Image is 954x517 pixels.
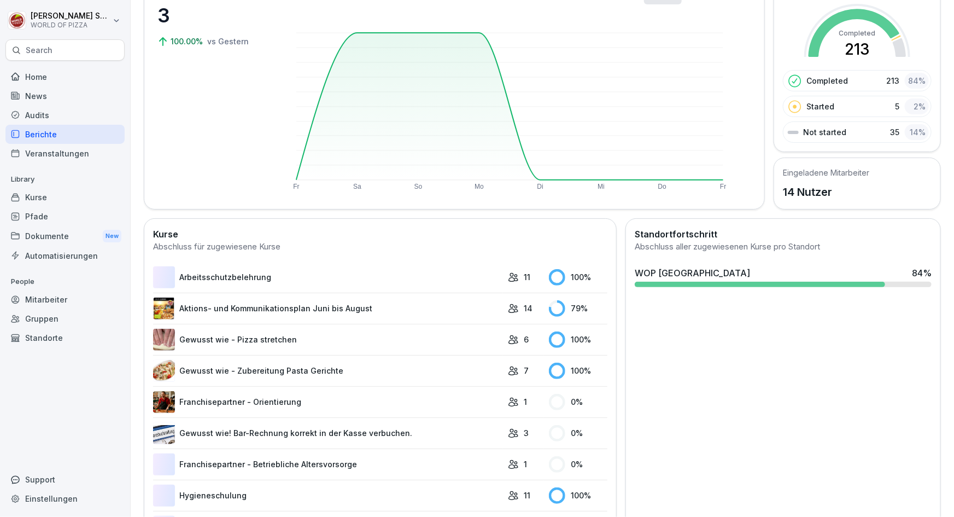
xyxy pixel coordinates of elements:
[5,86,125,106] a: News
[803,126,846,138] p: Not started
[153,266,502,288] a: Arbeitsschutzbelehrung
[153,228,607,241] h2: Kurse
[524,334,529,345] p: 6
[153,360,502,382] a: Gewusst wie - Zubereitung Pasta Gerichte
[153,391,175,413] img: t4g7eu33fb3xcinggz4rhe0w.png
[475,183,484,190] text: Mo
[157,1,267,30] p: 3
[524,490,531,501] p: 11
[549,456,607,473] div: 0 %
[153,329,175,351] img: omtcyif9wkfkbfxep8chs03y.png
[153,329,502,351] a: Gewusst wie - Pizza stretchen
[353,183,361,190] text: Sa
[635,266,750,280] div: WOP [GEOGRAPHIC_DATA]
[5,290,125,309] a: Mitarbeiter
[5,226,125,246] a: DokumenteNew
[5,171,125,188] p: Library
[537,183,543,190] text: Di
[549,425,607,442] div: 0 %
[207,36,249,47] p: vs Gestern
[5,106,125,125] a: Audits
[806,101,834,112] p: Started
[524,303,533,314] p: 14
[630,262,936,292] a: WOP [GEOGRAPHIC_DATA]84%
[890,126,899,138] p: 35
[103,230,121,242] div: New
[549,363,607,379] div: 100 %
[549,300,607,317] div: 79 %
[783,167,869,178] h5: Eingeladene Mitarbeiter
[5,328,125,347] a: Standorte
[895,101,899,112] p: 5
[31,11,110,21] p: [PERSON_NAME] Sumhayev
[524,271,531,283] p: 11
[5,226,125,246] div: Dokumente
[5,67,125,86] a: Home
[293,183,299,190] text: Fr
[5,246,125,265] a: Automatisierungen
[5,144,125,163] a: Veranstaltungen
[524,427,529,439] p: 3
[635,228,932,241] h2: Standortfortschritt
[524,396,528,408] p: 1
[153,391,502,413] a: Franchisepartner - Orientierung
[5,470,125,489] div: Support
[549,269,607,286] div: 100 %
[31,21,110,29] p: WORLD OF PIZZA
[905,124,929,140] div: 14 %
[171,36,205,47] p: 100.00%
[524,365,529,376] p: 7
[414,183,423,190] text: So
[153,485,502,507] a: Hygieneschulung
[5,309,125,328] a: Gruppen
[5,188,125,207] a: Kurse
[549,332,607,348] div: 100 %
[549,394,607,410] div: 0 %
[153,298,502,320] a: Aktions- und Kommunikationsplan Juni bis August
[5,207,125,226] a: Pfade
[598,183,605,190] text: Mi
[153,298,175,320] img: wv9qdipp89lowhfx6mawjprm.png
[549,487,607,504] div: 100 %
[905,73,929,89] div: 84 %
[5,489,125,508] a: Einstellungen
[153,422,175,444] img: hdz75wm9swzuwdvoxjbi6om3.png
[635,241,932,253] div: Abschluss aller zugewiesenen Kurse pro Standort
[153,360,175,382] img: oj3wlxclwqmvs3yn8voeppsp.png
[783,184,869,200] p: 14 Nutzer
[524,458,528,470] p: 1
[658,183,667,190] text: Do
[905,98,929,114] div: 2 %
[806,75,848,86] p: Completed
[153,422,502,444] a: Gewusst wie! Bar-Rechnung korrekt in der Kasse verbuchen.
[5,125,125,144] a: Berichte
[912,266,932,280] div: 84 %
[5,273,125,291] p: People
[26,45,52,56] p: Search
[153,454,502,475] a: Franchisepartner - Betriebliche Altersvorsorge
[886,75,899,86] p: 213
[721,183,727,190] text: Fr
[153,241,607,253] div: Abschluss für zugewiesene Kurse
